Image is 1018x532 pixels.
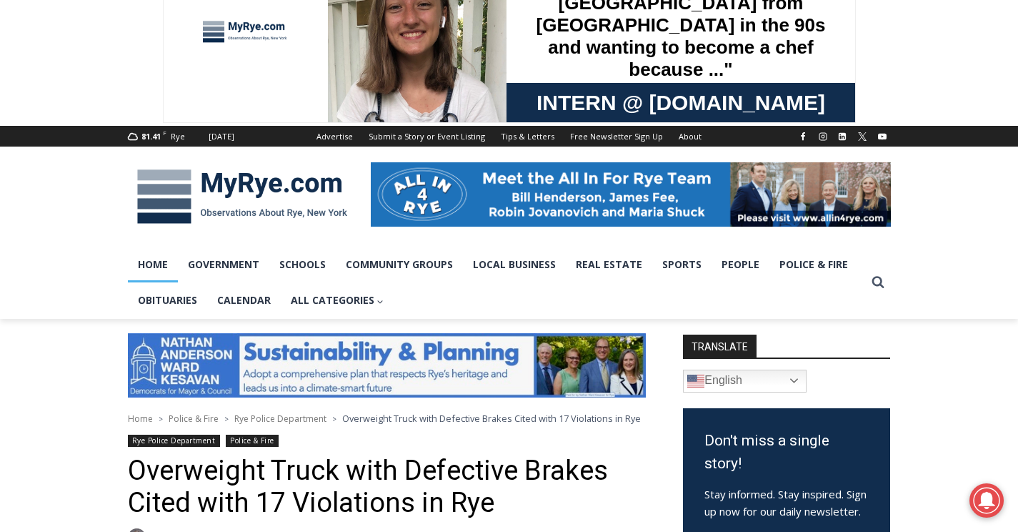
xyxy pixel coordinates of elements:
[794,128,812,145] a: Facebook
[704,430,869,475] h3: Don't miss a single story!
[874,128,891,145] a: YouTube
[683,370,807,393] a: English
[128,413,153,425] a: Home
[149,121,156,135] div: 4
[207,282,281,318] a: Calendar
[224,414,229,424] span: >
[712,247,769,282] a: People
[226,435,279,447] a: Police & Fire
[493,126,562,147] a: Tips & Letters
[671,126,709,147] a: About
[169,413,219,425] a: Police & Fire
[865,270,891,295] button: View Search Form
[371,162,891,227] img: All in for Rye
[834,128,851,145] a: Linkedin
[171,130,185,143] div: Rye
[687,373,704,390] img: en
[361,126,493,147] a: Submit a Story or Event Listing
[769,247,858,282] a: Police & Fire
[141,131,161,142] span: 81.41
[234,413,326,425] a: Rye Police Department
[128,411,646,425] nav: Breadcrumbs
[374,142,662,174] span: Intern @ [DOMAIN_NAME]
[704,486,869,520] p: Stay informed. Stay inspired. Sign up now for our daily newsletter.
[128,159,356,234] img: MyRye.com
[336,247,463,282] a: Community Groups
[128,435,220,447] a: Rye Police Department
[128,282,207,318] a: Obituaries
[309,126,361,147] a: Advertise
[652,247,712,282] a: Sports
[269,247,336,282] a: Schools
[463,247,566,282] a: Local Business
[11,144,183,177] h4: [PERSON_NAME] Read Sanctuary Fall Fest: [DATE]
[149,42,191,117] div: Live Music
[159,414,163,424] span: >
[562,126,671,147] a: Free Newsletter Sign Up
[344,139,692,178] a: Intern @ [DOMAIN_NAME]
[159,121,163,135] div: /
[309,126,709,147] nav: Secondary Navigation
[128,247,865,319] nav: Primary Navigation
[281,282,394,318] button: Child menu of All Categories
[566,247,652,282] a: Real Estate
[1,142,206,178] a: [PERSON_NAME] Read Sanctuary Fall Fest: [DATE]
[814,128,832,145] a: Instagram
[166,121,173,135] div: 6
[332,414,336,424] span: >
[128,247,178,282] a: Home
[342,412,641,425] span: Overweight Truck with Defective Brakes Cited with 17 Violations in Rye
[361,1,675,139] div: "The first chef I interviewed talked about coming to [GEOGRAPHIC_DATA] from [GEOGRAPHIC_DATA] in ...
[178,247,269,282] a: Government
[163,129,166,137] span: F
[209,130,234,143] div: [DATE]
[128,455,646,520] h1: Overweight Truck with Defective Brakes Cited with 17 Violations in Rye
[854,128,871,145] a: X
[683,335,757,358] strong: TRANSLATE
